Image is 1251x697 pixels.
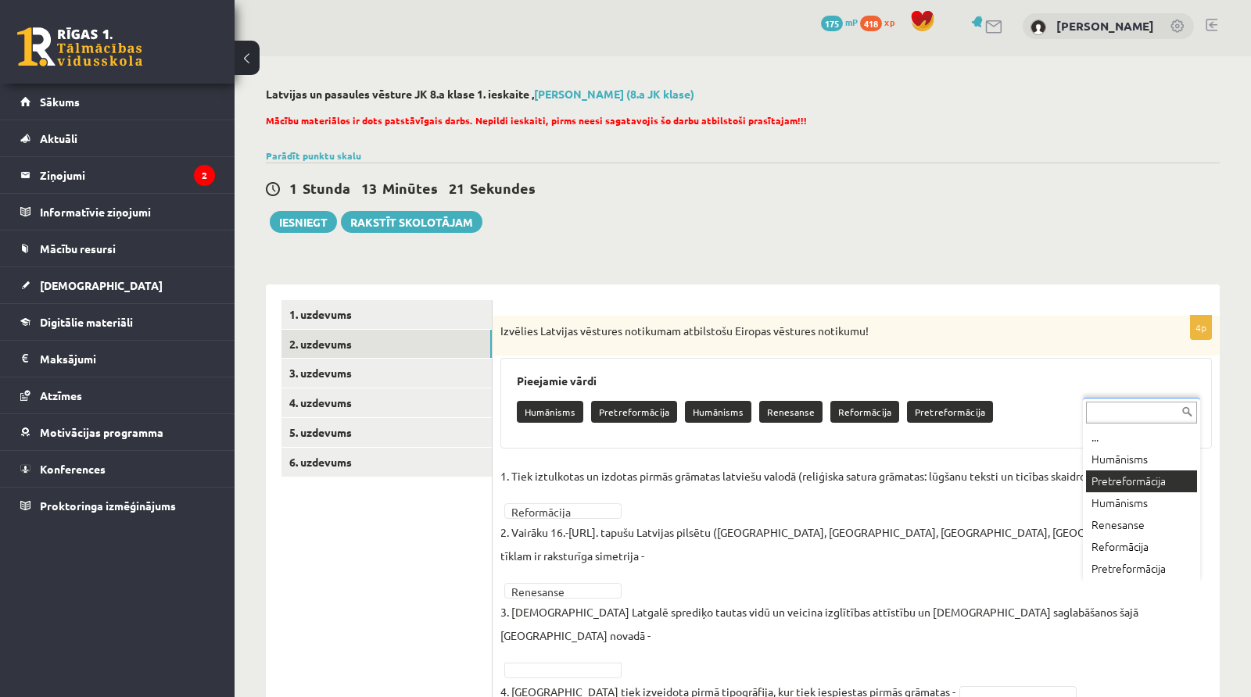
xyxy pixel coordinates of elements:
div: ... [1086,427,1197,449]
div: Humānisms [1086,492,1197,514]
div: Renesanse [1086,514,1197,536]
div: Reformācija [1086,536,1197,558]
div: Humānisms [1086,449,1197,470]
div: Pretreformācija [1086,470,1197,492]
div: Pretreformācija [1086,558,1197,580]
